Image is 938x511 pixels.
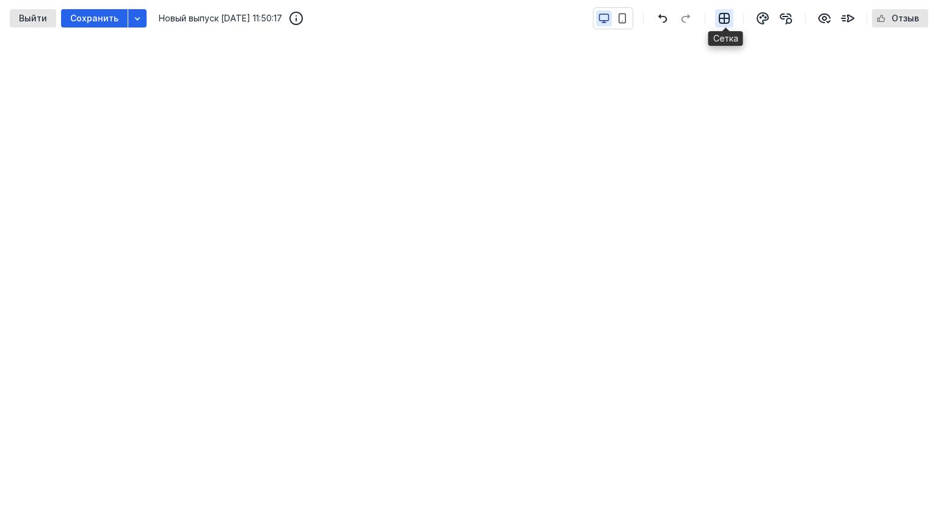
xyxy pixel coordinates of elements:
button: Сохранить [61,9,128,28]
span: Сетка [713,32,738,45]
span: Отзыв [892,13,919,24]
button: Выйти [10,9,56,28]
span: Выйти [19,13,47,24]
button: Отзыв [872,9,928,28]
span: Сохранить [70,13,118,24]
span: Новый выпуск [DATE] 11:50:17 [159,12,282,24]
